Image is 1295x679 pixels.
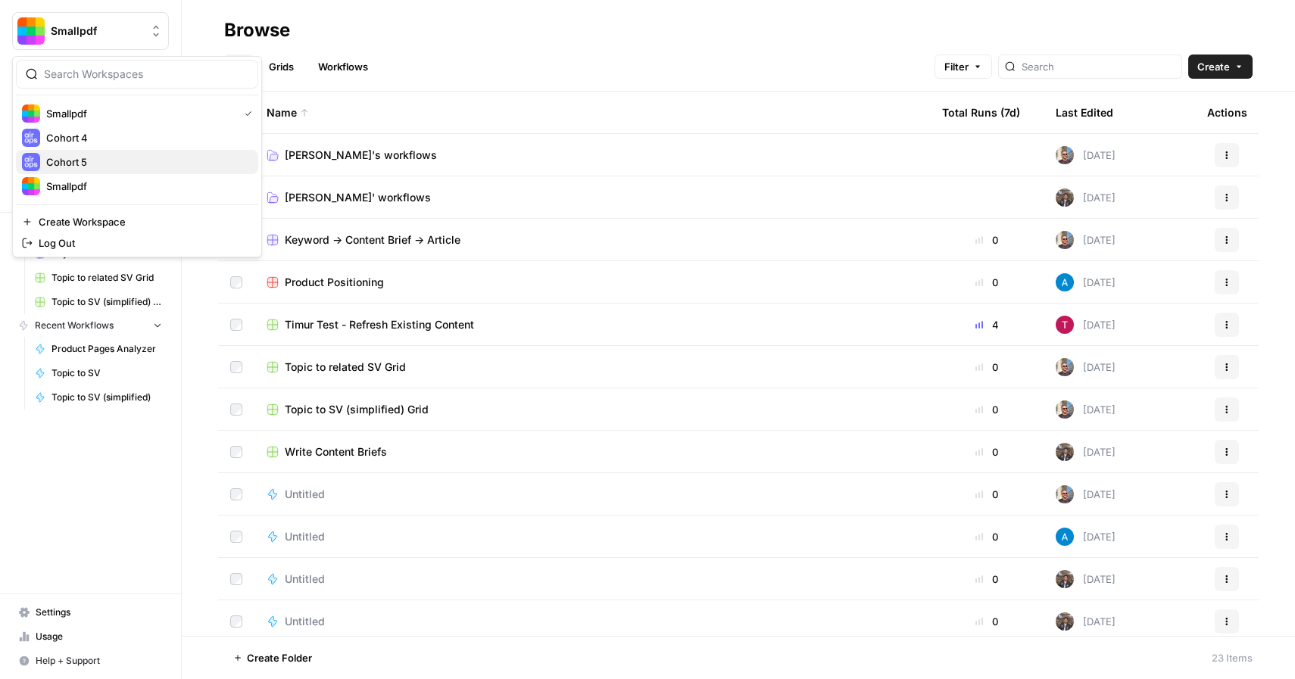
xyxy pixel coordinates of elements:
span: Topic to SV (simplified) [51,391,162,404]
div: [DATE] [1056,358,1116,376]
span: Create [1197,59,1230,74]
a: All [224,55,254,79]
a: Grids [260,55,303,79]
a: Topic to SV (simplified) [28,385,169,410]
span: Log Out [39,235,246,251]
span: Write Content Briefs [285,444,387,459]
img: o3cqybgnmipr355j8nz4zpq1mc6x [1056,273,1074,291]
span: Topic to related SV Grid [285,360,406,375]
a: Write Content Briefs [267,444,918,459]
div: 0 [942,232,1031,248]
a: Untitled [267,572,918,587]
span: Smallpdf [51,23,142,39]
a: Product Pages Analyzer [28,337,169,361]
a: Topic to related SV Grid [267,360,918,375]
img: o3cqybgnmipr355j8nz4zpq1mc6x [1056,528,1074,546]
span: Topic to SV [51,366,162,380]
img: yxnc04dkqktdkzli2cw8vvjrdmdz [1056,570,1074,588]
img: yxnc04dkqktdkzli2cw8vvjrdmdz [1056,612,1074,631]
span: Recent Workflows [35,319,114,332]
img: Cohort 4 Logo [22,129,40,147]
a: Topic to SV (simplified) Grid [28,290,169,314]
a: Untitled [267,487,918,502]
button: Create [1188,55,1253,79]
div: [DATE] [1056,485,1116,503]
a: [PERSON_NAME]' workflows [267,190,918,205]
button: Filter [935,55,992,79]
span: Create Folder [247,650,312,665]
a: [PERSON_NAME]'s workflows [267,148,918,163]
img: Smallpdf Logo [22,177,40,195]
span: Help + Support [36,654,162,668]
a: Topic to SV [28,361,169,385]
div: [DATE] [1056,273,1116,291]
span: Timur Test - Refresh Existing Content [285,317,474,332]
div: [DATE] [1056,188,1116,207]
span: Untitled [285,572,325,587]
a: Untitled [267,529,918,544]
img: Cohort 5 Logo [22,153,40,171]
span: Settings [36,606,162,619]
div: 0 [942,402,1031,417]
img: 12lpmarulu2z3pnc3j6nly8e5680 [1056,231,1074,249]
span: Topic to related SV Grid [51,271,162,285]
img: 12lpmarulu2z3pnc3j6nly8e5680 [1056,400,1074,419]
a: Product Positioning [267,275,918,290]
span: [PERSON_NAME]' workflows [285,190,431,205]
div: 0 [942,572,1031,587]
div: [DATE] [1056,146,1116,164]
a: Usage [12,624,169,649]
div: [DATE] [1056,443,1116,461]
img: 1ga1g8iuvltz7gpjef3hjktn8a1g [1056,316,1074,334]
div: [DATE] [1056,612,1116,631]
div: [DATE] [1056,231,1116,249]
span: Untitled [285,614,325,629]
a: Untitled [267,614,918,629]
div: 0 [942,444,1031,459]
button: Recent Workflows [12,314,169,337]
img: yxnc04dkqktdkzli2cw8vvjrdmdz [1056,443,1074,461]
span: Usage [36,630,162,643]
div: [DATE] [1056,570,1116,588]
img: yxnc04dkqktdkzli2cw8vvjrdmdz [1056,188,1074,207]
div: Workspace: Smallpdf [12,56,262,257]
img: 12lpmarulu2z3pnc3j6nly8e5680 [1056,485,1074,503]
span: Filter [944,59,969,74]
div: 0 [942,275,1031,290]
div: [DATE] [1056,316,1116,334]
span: Keyword -> Content Brief -> Article [285,232,460,248]
img: 12lpmarulu2z3pnc3j6nly8e5680 [1056,358,1074,376]
div: [DATE] [1056,400,1116,419]
a: Settings [12,600,169,624]
div: Last Edited [1056,92,1113,133]
div: 4 [942,317,1031,332]
input: Search Workspaces [44,67,248,82]
div: Total Runs (7d) [942,92,1020,133]
span: Cohort 4 [46,130,246,145]
div: 0 [942,614,1031,629]
span: Product Pages Analyzer [51,342,162,356]
button: Workspace: Smallpdf [12,12,169,50]
a: Topic to related SV Grid [28,266,169,290]
span: Untitled [285,487,325,502]
div: Name [267,92,918,133]
div: 0 [942,487,1031,502]
img: Smallpdf Logo [22,104,40,123]
a: Keyword -> Content Brief -> Article [267,232,918,248]
span: [PERSON_NAME]'s workflows [285,148,437,163]
div: 0 [942,529,1031,544]
button: Create Folder [224,646,321,670]
span: Product Positioning [285,275,384,290]
div: 23 Items [1212,650,1253,665]
span: Cohort 5 [46,154,246,170]
button: Help + Support [12,649,169,673]
input: Search [1022,59,1175,74]
span: Untitled [285,529,325,544]
a: Log Out [16,232,258,254]
a: Timur Test - Refresh Existing Content [267,317,918,332]
span: Topic to SV (simplified) Grid [285,402,429,417]
img: 12lpmarulu2z3pnc3j6nly8e5680 [1056,146,1074,164]
img: Smallpdf Logo [17,17,45,45]
span: Create Workspace [39,214,246,229]
div: [DATE] [1056,528,1116,546]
